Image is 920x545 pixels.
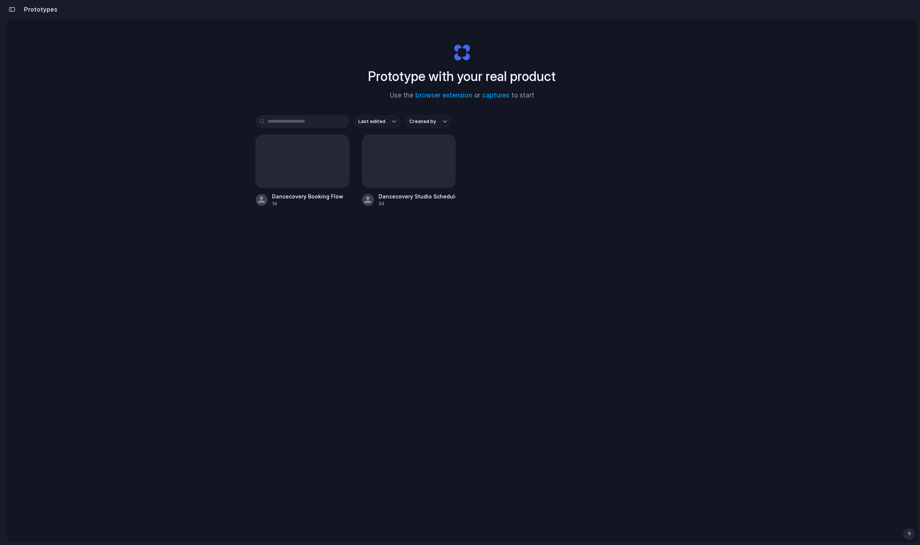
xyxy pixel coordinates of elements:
[362,135,456,207] a: Dancecovery Studio Schedule View2d
[379,192,456,200] div: Dancecovery Studio Schedule View
[21,5,57,14] h2: Prototypes
[390,91,534,101] span: Use the or to start
[358,118,385,125] span: Last edited
[405,115,451,128] button: Created by
[354,115,400,128] button: Last edited
[256,135,349,207] a: Dancecovery Booking Flow1d
[272,200,343,207] div: 1d
[409,118,436,125] span: Created by
[482,92,510,99] a: captures
[379,200,456,207] div: 2d
[272,192,343,200] div: Dancecovery Booking Flow
[415,92,472,99] a: browser extension
[368,66,556,86] h1: Prototype with your real product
